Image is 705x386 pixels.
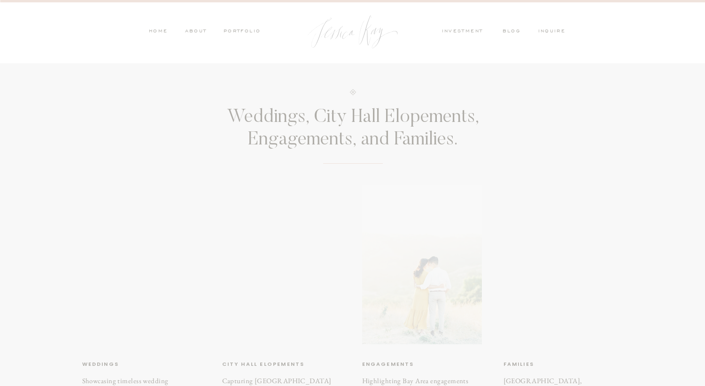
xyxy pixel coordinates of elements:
[222,360,316,369] a: City hall elopements
[82,360,161,369] a: weddings
[362,360,448,369] a: Engagements
[442,28,488,36] a: investment
[183,28,207,36] a: ABOUT
[504,360,595,369] a: Families
[222,28,261,36] a: PORTFOLIO
[185,106,521,152] h3: Weddings, City Hall Elopements, Engagements, and Families.
[148,28,168,36] a: HOME
[503,28,527,36] a: blog
[538,28,570,36] a: inquire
